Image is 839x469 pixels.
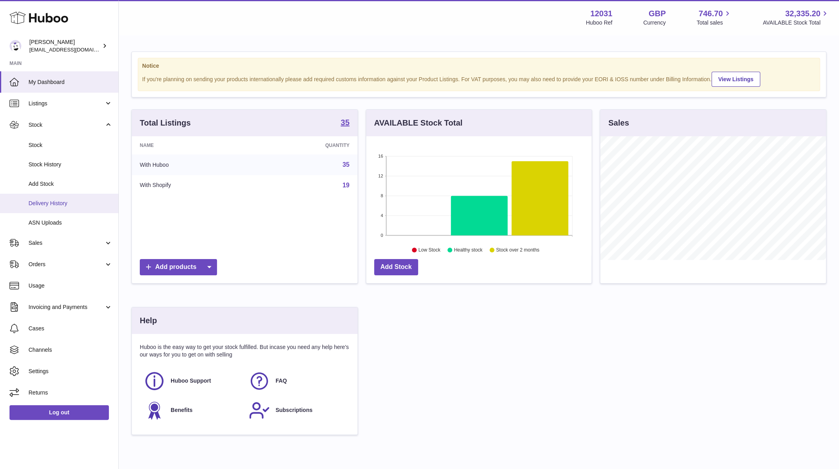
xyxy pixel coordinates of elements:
[276,406,312,414] span: Subscriptions
[29,368,112,375] span: Settings
[586,19,613,27] div: Huboo Ref
[29,346,112,354] span: Channels
[142,71,816,87] div: If you're planning on sending your products internationally please add required customs informati...
[29,282,112,290] span: Usage
[785,8,820,19] span: 32,335.20
[454,248,483,253] text: Healthy stock
[29,239,104,247] span: Sales
[698,8,723,19] span: 746.70
[29,100,104,107] span: Listings
[374,118,462,128] h3: AVAILABLE Stock Total
[380,213,383,218] text: 4
[29,261,104,268] span: Orders
[380,233,383,238] text: 0
[29,78,112,86] span: My Dashboard
[696,19,732,27] span: Total sales
[763,8,829,27] a: 32,335.20 AVAILABLE Stock Total
[10,40,21,52] img: admin@makewellforyou.com
[29,325,112,332] span: Cases
[419,248,441,253] text: Low Stock
[140,259,217,275] a: Add products
[29,180,112,188] span: Add Stock
[29,46,116,53] span: [EMAIL_ADDRESS][DOMAIN_NAME]
[249,370,346,392] a: FAQ
[696,8,732,27] a: 746.70 Total sales
[763,19,829,27] span: AVAILABLE Stock Total
[496,248,539,253] text: Stock over 2 months
[29,121,104,129] span: Stock
[342,182,350,189] a: 19
[132,136,253,154] th: Name
[29,389,112,397] span: Returns
[341,118,349,126] strong: 35
[142,62,816,70] strong: Notice
[608,118,629,128] h3: Sales
[140,118,191,128] h3: Total Listings
[29,219,112,227] span: ASN Uploads
[132,154,253,175] td: With Huboo
[29,200,112,207] span: Delivery History
[140,315,157,326] h3: Help
[712,72,760,87] a: View Listings
[374,259,418,275] a: Add Stock
[253,136,358,154] th: Quantity
[144,400,241,421] a: Benefits
[140,343,350,358] p: Huboo is the easy way to get your stock fulfilled. But incase you need any help here's our ways f...
[590,8,613,19] strong: 12031
[132,175,253,196] td: With Shopify
[342,161,350,168] a: 35
[10,405,109,419] a: Log out
[378,154,383,158] text: 16
[378,173,383,178] text: 12
[29,303,104,311] span: Invoicing and Payments
[171,377,211,385] span: Huboo Support
[29,141,112,149] span: Stock
[29,38,101,53] div: [PERSON_NAME]
[144,370,241,392] a: Huboo Support
[643,19,666,27] div: Currency
[341,118,349,128] a: 35
[29,161,112,168] span: Stock History
[276,377,287,385] span: FAQ
[649,8,666,19] strong: GBP
[171,406,192,414] span: Benefits
[249,400,346,421] a: Subscriptions
[380,193,383,198] text: 8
